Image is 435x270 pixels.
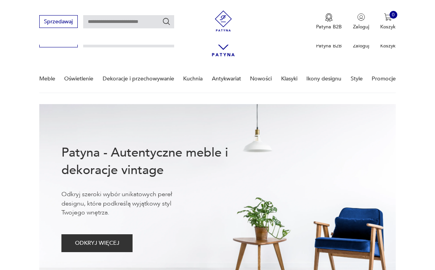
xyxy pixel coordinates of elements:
a: Oświetlenie [64,65,93,92]
a: Nowości [250,65,272,92]
img: Ikona medalu [325,13,333,22]
a: Meble [39,65,55,92]
div: 0 [390,11,397,19]
button: ODKRYJ WIĘCEJ [61,234,133,252]
button: 0Koszyk [380,13,396,30]
p: Zaloguj [353,23,369,30]
a: Sprzedawaj [39,20,78,24]
a: ODKRYJ WIĘCEJ [61,241,133,246]
button: Szukaj [162,17,171,26]
p: Odkryj szeroki wybór unikatowych pereł designu, które podkreślą wyjątkowy styl Twojego wnętrza. [61,190,194,217]
a: Ikony designu [306,65,341,92]
a: Ikona medaluPatyna B2B [316,13,342,30]
p: Zaloguj [353,42,369,49]
a: Promocje [372,65,396,92]
p: Patyna B2B [316,42,342,49]
p: Koszyk [380,23,396,30]
a: Style [351,65,363,92]
img: Ikona koszyka [384,13,392,21]
button: Patyna B2B [316,13,342,30]
p: Patyna B2B [316,23,342,30]
h1: Patyna - Autentyczne meble i dekoracje vintage [61,144,250,179]
a: Dekoracje i przechowywanie [103,65,174,92]
img: Ikonka użytkownika [357,13,365,21]
img: Patyna - sklep z meblami i dekoracjami vintage [210,10,236,31]
button: Zaloguj [353,13,369,30]
a: Antykwariat [212,65,241,92]
a: Klasyki [281,65,297,92]
a: Kuchnia [183,65,203,92]
p: Koszyk [380,42,396,49]
button: Sprzedawaj [39,15,78,28]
